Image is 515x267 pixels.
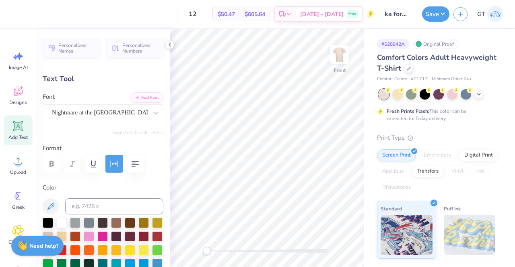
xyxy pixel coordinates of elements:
div: Transfers [412,165,444,177]
a: GT [474,6,507,22]
strong: Fresh Prints Flash: [387,108,429,114]
img: Gayathree Thangaraj [487,6,503,22]
span: Minimum Order: 24 + [432,76,472,83]
div: This color can be expedited for 5 day delivery. [387,108,486,122]
button: Save [422,6,449,22]
div: Applique [377,165,409,177]
label: Font [43,92,55,102]
span: Upload [10,169,26,175]
img: Standard [381,215,433,255]
input: e.g. 7428 c [65,198,163,214]
img: Puff Ink [444,215,496,255]
span: Standard [381,204,402,213]
span: $50.47 [218,10,235,18]
div: Front [334,67,346,74]
span: Free [348,11,356,17]
span: # C1717 [411,76,428,83]
div: Print Type [377,133,499,143]
button: Switch to Greek Letters [113,129,163,136]
span: Comfort Colors Adult Heavyweight T-Shirt [377,53,496,73]
div: Screen Print [377,149,416,161]
div: Vinyl [446,165,469,177]
div: Original Proof [413,39,458,49]
span: Image AI [9,64,28,71]
input: Untitled Design [379,6,418,22]
div: Foil [471,165,490,177]
label: Color [43,183,163,192]
span: $605.64 [245,10,265,18]
img: Front [332,47,348,63]
span: Greek [12,204,25,210]
span: Personalized Numbers [122,43,159,54]
button: Personalized Numbers [107,39,163,57]
span: Comfort Colors [377,76,407,83]
div: Accessibility label [203,247,211,255]
span: [DATE] - [DATE] [300,10,344,18]
span: Clipart & logos [5,239,31,252]
button: Personalized Names [43,39,99,57]
button: Add Font [130,92,163,103]
span: Add Text [8,134,28,141]
div: Text Tool [43,73,163,84]
span: Puff Ink [444,204,461,213]
div: Rhinestones [377,181,416,194]
input: – – [177,7,208,21]
label: Format [43,144,163,153]
div: Digital Print [459,149,498,161]
span: Personalized Names [58,43,95,54]
div: Embroidery [418,149,457,161]
strong: Need help? [29,242,58,250]
div: # 525942A [377,39,409,49]
span: GT [477,10,485,19]
span: Designs [9,99,27,106]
